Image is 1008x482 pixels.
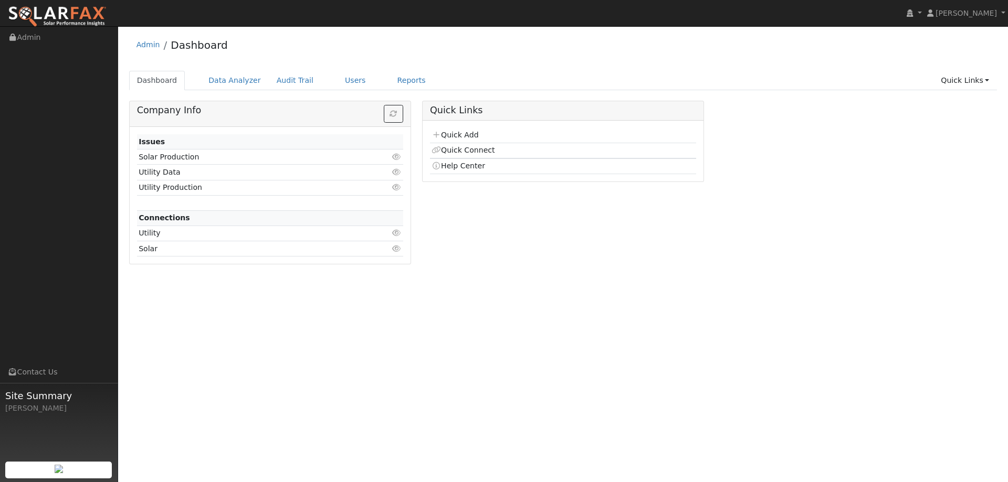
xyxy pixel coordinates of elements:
td: Utility Data [137,165,360,180]
span: [PERSON_NAME] [936,9,997,17]
a: Quick Connect [432,146,495,154]
a: Quick Add [432,131,478,139]
a: Audit Trail [269,71,321,90]
a: Admin [136,40,160,49]
div: [PERSON_NAME] [5,403,112,414]
a: Dashboard [171,39,228,51]
strong: Connections [139,213,190,222]
h5: Quick Links [430,105,696,116]
i: Click to view [392,153,402,160]
h5: Company Info [137,105,403,116]
a: Dashboard [129,71,185,90]
td: Utility Production [137,180,360,195]
img: SolarFax [8,6,107,28]
td: Solar [137,241,360,256]
a: Data Analyzer [201,71,269,90]
img: retrieve [55,465,63,473]
td: Utility [137,226,360,241]
strong: Issues [139,137,165,146]
td: Solar Production [137,149,360,165]
a: Quick Links [933,71,997,90]
i: Click to view [392,229,402,237]
a: Reports [390,71,434,90]
i: Click to view [392,245,402,252]
i: Click to view [392,168,402,176]
a: Help Center [432,162,485,170]
i: Click to view [392,184,402,191]
a: Users [337,71,374,90]
span: Site Summary [5,389,112,403]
